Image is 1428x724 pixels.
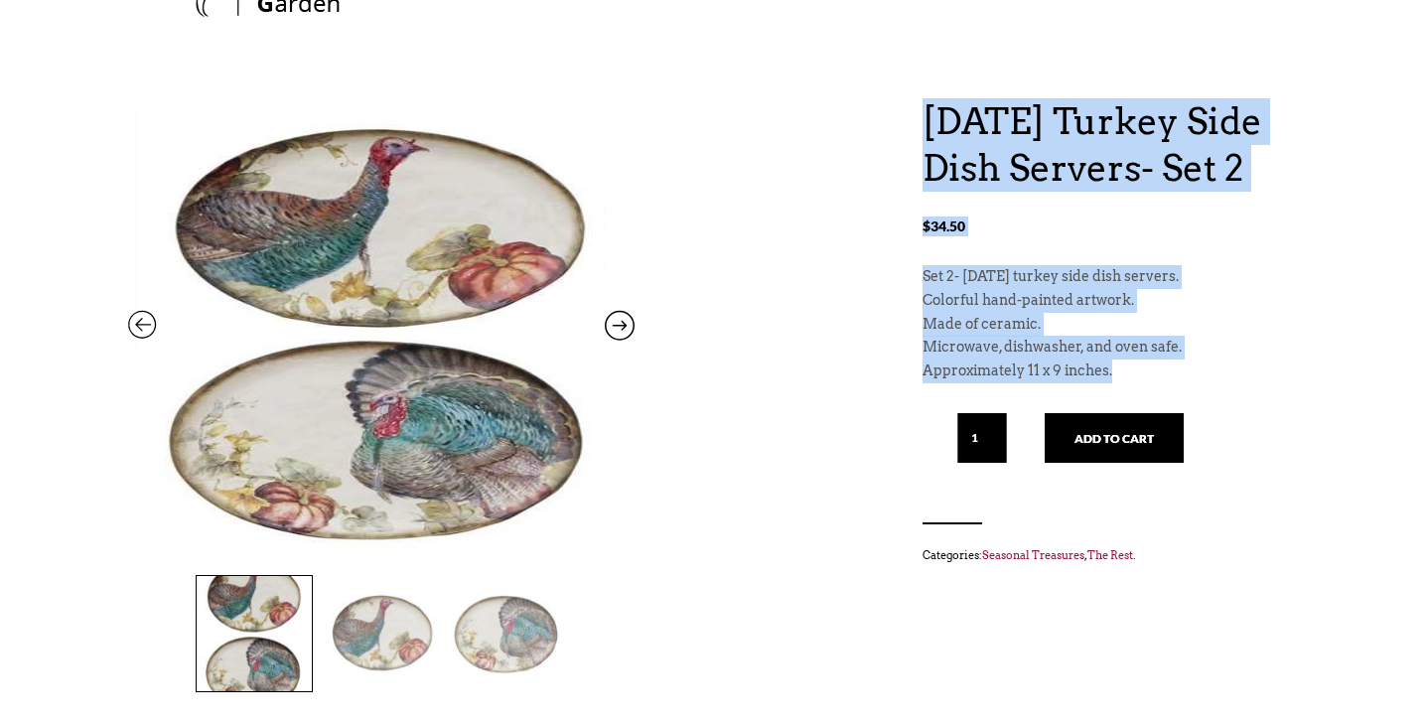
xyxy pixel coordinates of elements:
h1: [DATE] Turkey Side Dish Servers- Set 2 [923,98,1300,192]
a: Seasonal Treasures [982,548,1084,562]
p: Approximately 11 x 9 inches. [923,360,1300,383]
p: Made of ceramic. [923,313,1300,337]
input: Qty [957,413,1007,463]
span: Categories: , . [923,544,1300,566]
p: Set 2- [DATE] turkey side dish servers. [923,265,1300,289]
p: Colorful hand-painted artwork. [923,289,1300,313]
a: The Rest [1087,548,1133,562]
p: Microwave, dishwasher, and oven safe. [923,336,1300,360]
span: $ [923,217,930,234]
button: Add to cart [1045,413,1184,463]
bdi: 34.50 [923,217,965,234]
